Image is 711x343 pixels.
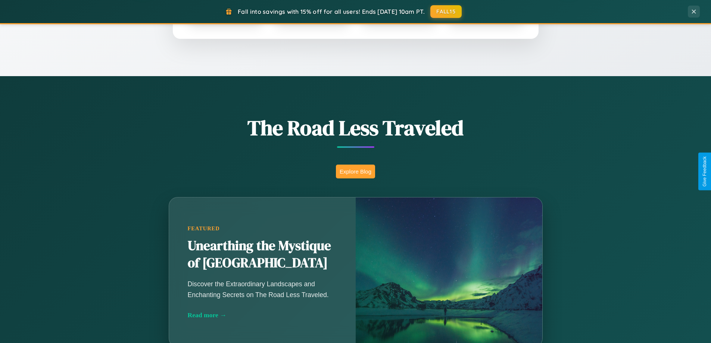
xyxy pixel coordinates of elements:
button: Explore Blog [336,165,375,178]
h1: The Road Less Traveled [132,113,580,142]
p: Discover the Extraordinary Landscapes and Enchanting Secrets on The Road Less Traveled. [188,279,337,300]
div: Give Feedback [702,156,707,187]
span: Fall into savings with 15% off for all users! Ends [DATE] 10am PT. [238,8,425,15]
div: Read more → [188,311,337,319]
h2: Unearthing the Mystique of [GEOGRAPHIC_DATA] [188,237,337,272]
div: Featured [188,225,337,232]
button: FALL15 [430,5,462,18]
